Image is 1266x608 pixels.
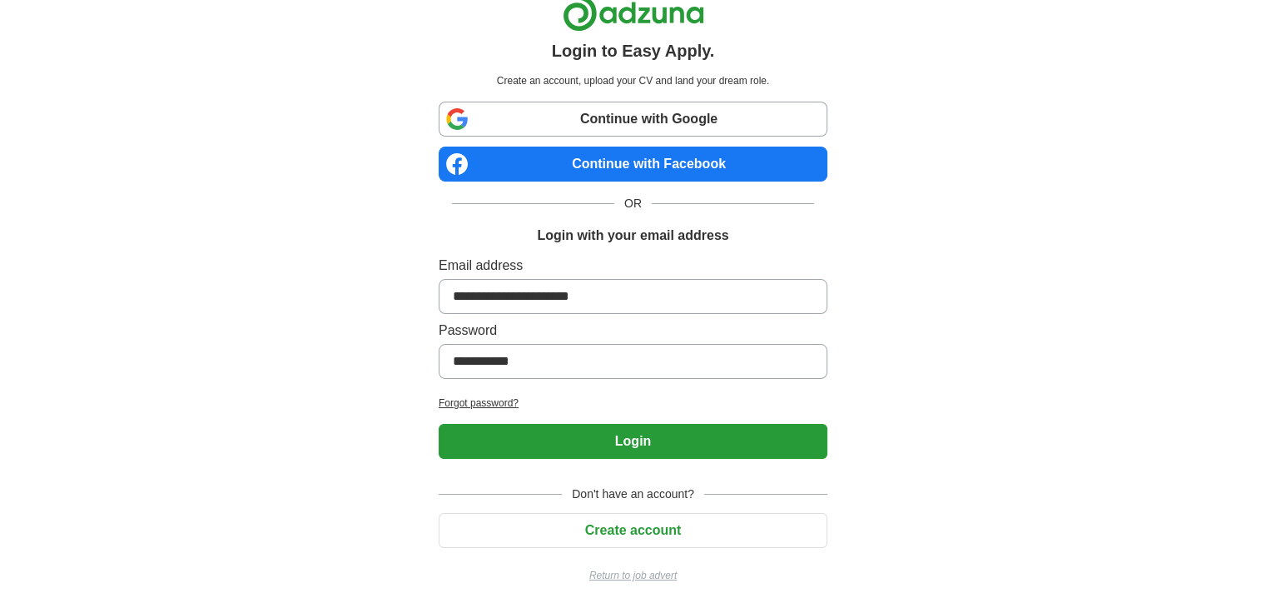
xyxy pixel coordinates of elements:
[439,321,827,341] label: Password
[439,513,827,548] button: Create account
[439,523,827,537] a: Create account
[439,396,827,411] a: Forgot password?
[439,256,827,276] label: Email address
[439,147,827,182] a: Continue with Facebook
[552,38,715,63] h1: Login to Easy Apply.
[439,424,827,459] button: Login
[614,195,652,212] span: OR
[442,73,824,88] p: Create an account, upload your CV and land your dream role.
[562,486,704,503] span: Don't have an account?
[439,568,827,583] a: Return to job advert
[537,226,728,246] h1: Login with your email address
[439,102,827,137] a: Continue with Google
